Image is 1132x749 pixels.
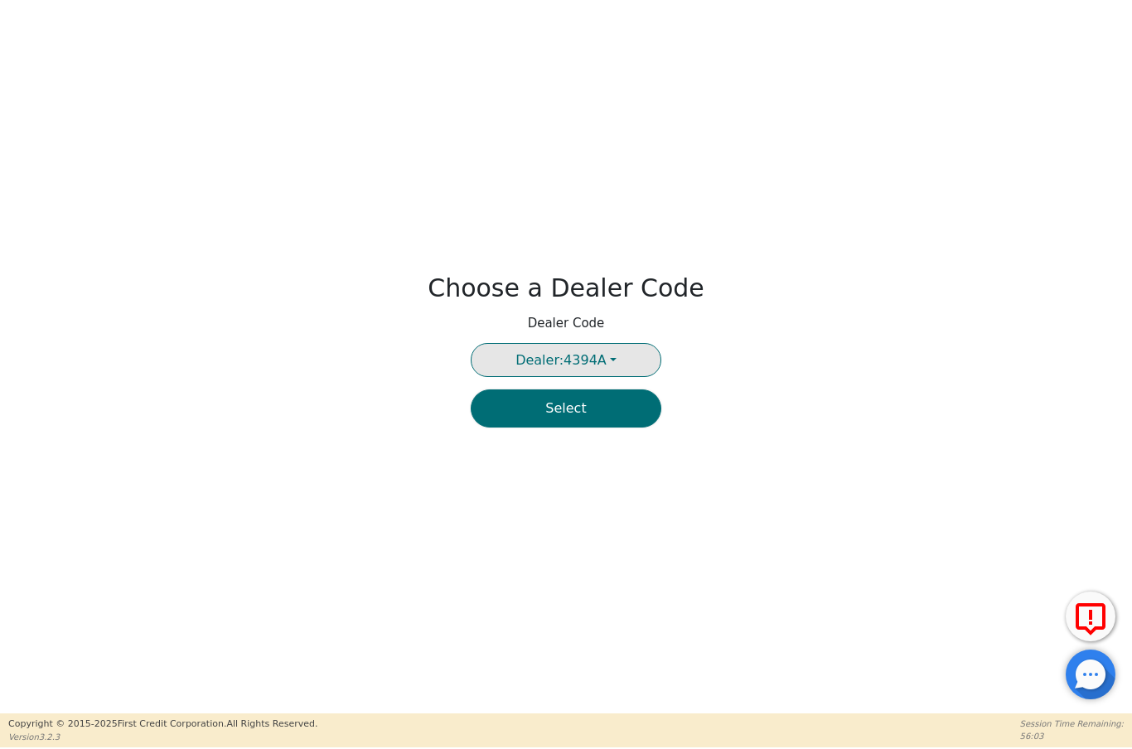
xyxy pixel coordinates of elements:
h4: Dealer Code [528,316,605,331]
button: Dealer:4394A [471,343,661,377]
p: 56:03 [1020,730,1124,742]
p: Session Time Remaining: [1020,718,1124,730]
p: Copyright © 2015- 2025 First Credit Corporation. [8,718,317,732]
p: Version 3.2.3 [8,731,317,743]
button: Select [471,389,661,428]
button: Report Error to FCC [1066,592,1115,641]
h2: Choose a Dealer Code [428,273,704,303]
span: All Rights Reserved. [226,718,317,729]
span: Dealer: [515,352,564,368]
span: 4394A [515,352,607,368]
